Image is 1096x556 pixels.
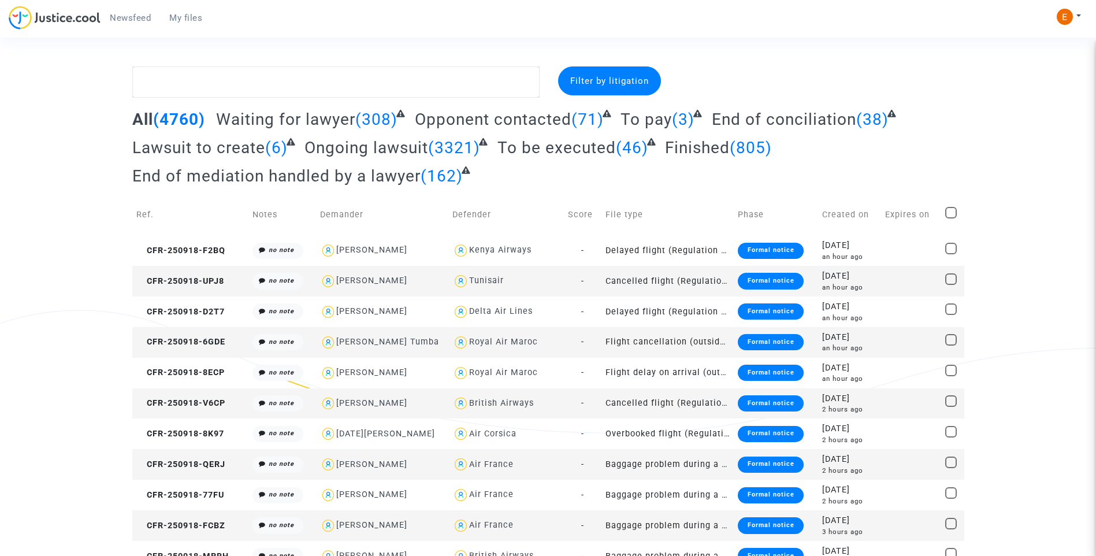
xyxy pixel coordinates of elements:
div: [DATE][PERSON_NAME] [336,429,435,439]
div: Kenya Airways [469,245,532,255]
img: icon-user.svg [320,273,337,290]
td: Delayed flight (Regulation EC 261/2004) [601,235,734,266]
i: no note [269,246,294,254]
div: [DATE] [822,301,877,313]
a: Newsfeed [101,9,160,27]
div: [DATE] [822,453,877,466]
img: icon-user.svg [452,456,469,473]
div: 2 hours ago [822,466,877,476]
td: Overbooked flight (Regulation EC 261/2004) [601,418,734,449]
img: icon-user.svg [452,395,469,412]
div: [PERSON_NAME] [336,398,407,408]
span: Ongoing lawsuit [304,138,428,157]
div: [DATE] [822,484,877,496]
div: Formal notice [738,395,803,412]
div: an hour ago [822,252,877,262]
span: - [581,490,584,500]
i: no note [269,521,294,529]
span: (805) [730,138,772,157]
div: Air France [469,459,514,469]
i: no note [269,277,294,284]
div: an hour ago [822,313,877,323]
div: Formal notice [738,426,803,442]
img: icon-user.svg [452,273,469,290]
img: icon-user.svg [320,303,337,320]
td: Defender [448,194,564,235]
span: End of conciliation [712,110,856,129]
span: (71) [571,110,604,129]
span: CFR-250918-QERJ [136,459,225,469]
div: [DATE] [822,239,877,252]
span: - [581,246,584,255]
td: Ref. [132,194,249,235]
img: icon-user.svg [452,425,469,442]
span: To be executed [497,138,616,157]
span: Filter by litigation [570,76,649,86]
div: Royal Air Maroc [469,337,538,347]
td: File type [601,194,734,235]
img: icon-user.svg [452,303,469,320]
span: (308) [355,110,397,129]
span: CFR-250918-UPJ8 [136,276,224,286]
div: [DATE] [822,514,877,527]
td: Flight cancellation (outside of EU - Montreal Convention) [601,327,734,358]
img: icon-user.svg [452,517,469,534]
div: [DATE] [822,362,877,375]
div: 2 hours ago [822,496,877,506]
span: My files [169,13,202,23]
td: Created on [818,194,881,235]
span: (46) [616,138,648,157]
span: Lawsuit to create [132,138,265,157]
td: Demander [316,194,448,235]
div: [DATE] [822,270,877,283]
img: icon-user.svg [320,365,337,381]
img: icon-user.svg [320,334,337,351]
div: 3 hours ago [822,527,877,537]
i: no note [269,491,294,498]
td: Score [564,194,601,235]
div: Formal notice [738,487,803,503]
div: [PERSON_NAME] [336,490,407,499]
span: (6) [265,138,288,157]
td: Flight delay on arrival (outside of EU - Montreal Convention) [601,358,734,388]
img: icon-user.svg [320,456,337,473]
i: no note [269,307,294,315]
div: an hour ago [822,374,877,384]
td: Cancelled flight (Regulation EC 261/2004) [601,388,734,419]
div: [PERSON_NAME] [336,459,407,469]
td: Baggage problem during a flight [601,449,734,480]
i: no note [269,429,294,437]
td: Cancelled flight (Regulation EC 261/2004) [601,266,734,296]
div: Air Corsica [469,429,517,439]
span: - [581,276,584,286]
td: Baggage problem during a flight [601,480,734,510]
div: British Airways [469,398,534,408]
span: Finished [665,138,730,157]
div: an hour ago [822,283,877,292]
span: - [581,459,584,469]
span: CFR-250918-77FU [136,490,224,500]
div: [DATE] [822,392,877,405]
a: My files [160,9,211,27]
div: 2 hours ago [822,435,877,445]
i: no note [269,369,294,376]
img: icon-user.svg [320,517,337,534]
div: Formal notice [738,334,803,350]
td: Baggage problem during a flight [601,510,734,541]
div: Royal Air Maroc [469,368,538,377]
span: Newsfeed [110,13,151,23]
span: (3) [672,110,694,129]
span: CFR-250918-6GDE [136,337,225,347]
div: Formal notice [738,517,803,533]
span: - [581,429,584,439]
span: CFR-250918-V6CP [136,398,225,408]
img: icon-user.svg [320,395,337,412]
div: [PERSON_NAME] [336,520,407,530]
i: no note [269,338,294,346]
img: ACg8ocIeiFvHKe4dA5oeRFd_CiCnuxWUEc1A2wYhRJE3TTWt=s96-c [1057,9,1073,25]
div: Formal notice [738,273,803,289]
span: (3321) [428,138,480,157]
img: icon-user.svg [320,425,337,442]
span: All [132,110,153,129]
i: no note [269,399,294,407]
